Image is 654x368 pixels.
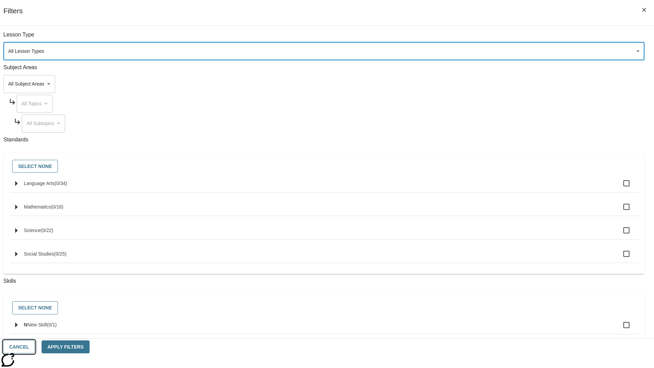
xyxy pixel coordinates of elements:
span: Social Studies [24,251,54,257]
span: 0 skills selected/1 skills in group [47,322,57,327]
div: Select a Subject Area [22,114,65,133]
span: New Skill [27,322,47,327]
p: Lesson Type [3,31,644,39]
div: Select standards [9,158,639,175]
div: Select skills [9,300,639,316]
span: N [24,322,27,327]
button: Select None [12,160,58,173]
p: Subject Areas [3,64,644,72]
span: 0 standards selected/16 standards in group [51,204,63,210]
ul: Select standards [10,174,639,269]
div: Select a lesson type [3,42,644,60]
button: Close Filters side menu [637,3,651,17]
div: Select a Subject Area [17,95,52,113]
span: 0 standards selected/34 standards in group [54,181,67,186]
p: Skills [3,277,644,285]
div: Select a Subject Area [3,75,55,93]
p: Standards [3,136,644,144]
span: 0 standards selected/22 standards in group [41,228,53,233]
h1: Filters [3,7,23,26]
span: Mathematics [24,204,51,210]
span: Science [24,228,41,233]
span: Language Arts [24,181,54,186]
button: Apply Filters [42,340,89,354]
button: Select None [12,301,58,315]
span: 0 standards selected/25 standards in group [54,251,67,257]
button: Cancel [3,340,35,354]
